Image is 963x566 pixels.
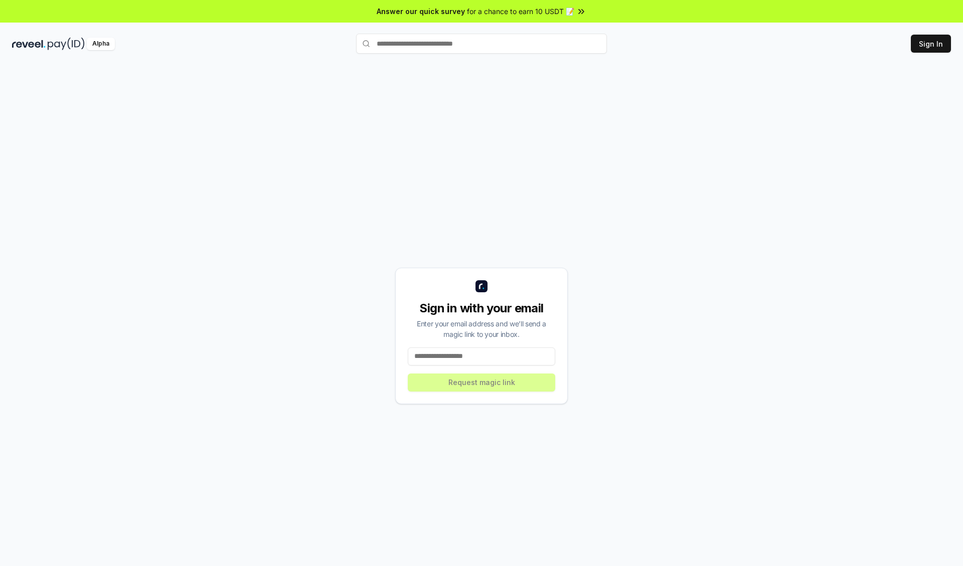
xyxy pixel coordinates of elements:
div: Enter your email address and we’ll send a magic link to your inbox. [408,318,555,339]
span: for a chance to earn 10 USDT 📝 [467,6,574,17]
img: pay_id [48,38,85,50]
button: Sign In [911,35,951,53]
img: logo_small [475,280,488,292]
span: Answer our quick survey [377,6,465,17]
img: reveel_dark [12,38,46,50]
div: Sign in with your email [408,300,555,316]
div: Alpha [87,38,115,50]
